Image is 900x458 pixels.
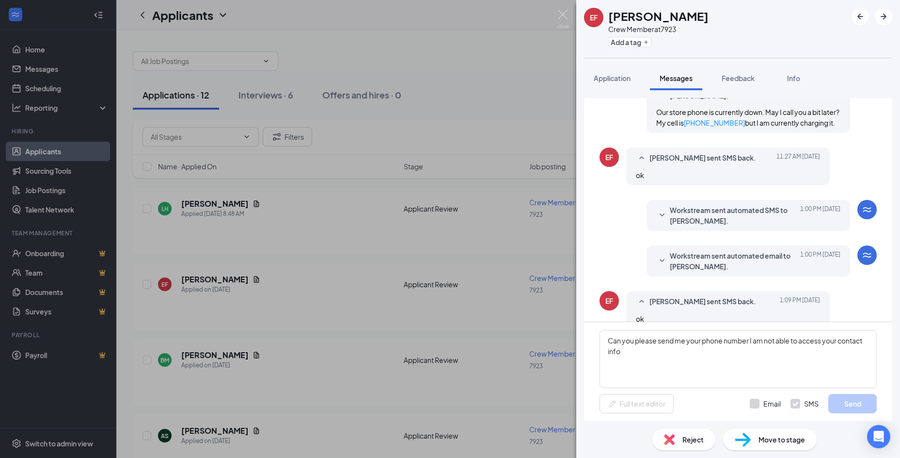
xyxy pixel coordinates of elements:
svg: WorkstreamLogo [861,204,873,215]
svg: ArrowRight [878,11,889,22]
svg: Pen [608,399,617,409]
span: [PERSON_NAME] sent SMS back. [649,152,756,164]
span: Workstream sent automated SMS to [PERSON_NAME]. [670,205,797,226]
svg: SmallChevronDown [656,210,668,221]
div: Crew Member at 7923 [608,24,709,34]
button: ArrowLeftNew [852,8,869,25]
div: EF [605,296,613,306]
h1: [PERSON_NAME] [608,8,709,24]
div: EF [590,13,598,22]
span: [DATE] 1:00 PM [800,250,840,272]
span: Info [787,74,800,82]
span: [DATE] 11:27 AM [776,152,820,164]
span: Messages [660,74,693,82]
span: ok [636,314,644,323]
span: Workstream sent automated email to [PERSON_NAME]. [670,250,797,272]
button: PlusAdd a tag [608,37,651,47]
button: ArrowRight [875,8,892,25]
svg: Plus [643,39,649,45]
div: Open Intercom Messenger [867,425,890,448]
span: [DATE] 1:09 PM [780,296,820,308]
span: Reject [682,434,704,445]
svg: WorkstreamLogo [861,249,873,261]
span: [PERSON_NAME] sent SMS back. [649,296,756,308]
button: Full text editorPen [600,394,674,413]
svg: SmallChevronUp [636,152,647,164]
div: EF [605,152,613,162]
span: ok [636,171,644,180]
a: [PHONE_NUMBER] [684,118,745,127]
button: Send [828,394,877,413]
svg: ArrowLeftNew [854,11,866,22]
span: Move to stage [758,434,805,445]
span: [DATE] 1:00 PM [800,205,840,226]
svg: SmallChevronUp [636,296,647,308]
span: Feedback [722,74,755,82]
svg: SmallChevronDown [656,255,668,267]
span: Application [594,74,631,82]
textarea: Can you please send me your phone number I am not able to access your contact info [600,330,877,388]
span: Our store phone is currently down. May I call you a bit later? My cell is but I am currently char... [656,108,839,127]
